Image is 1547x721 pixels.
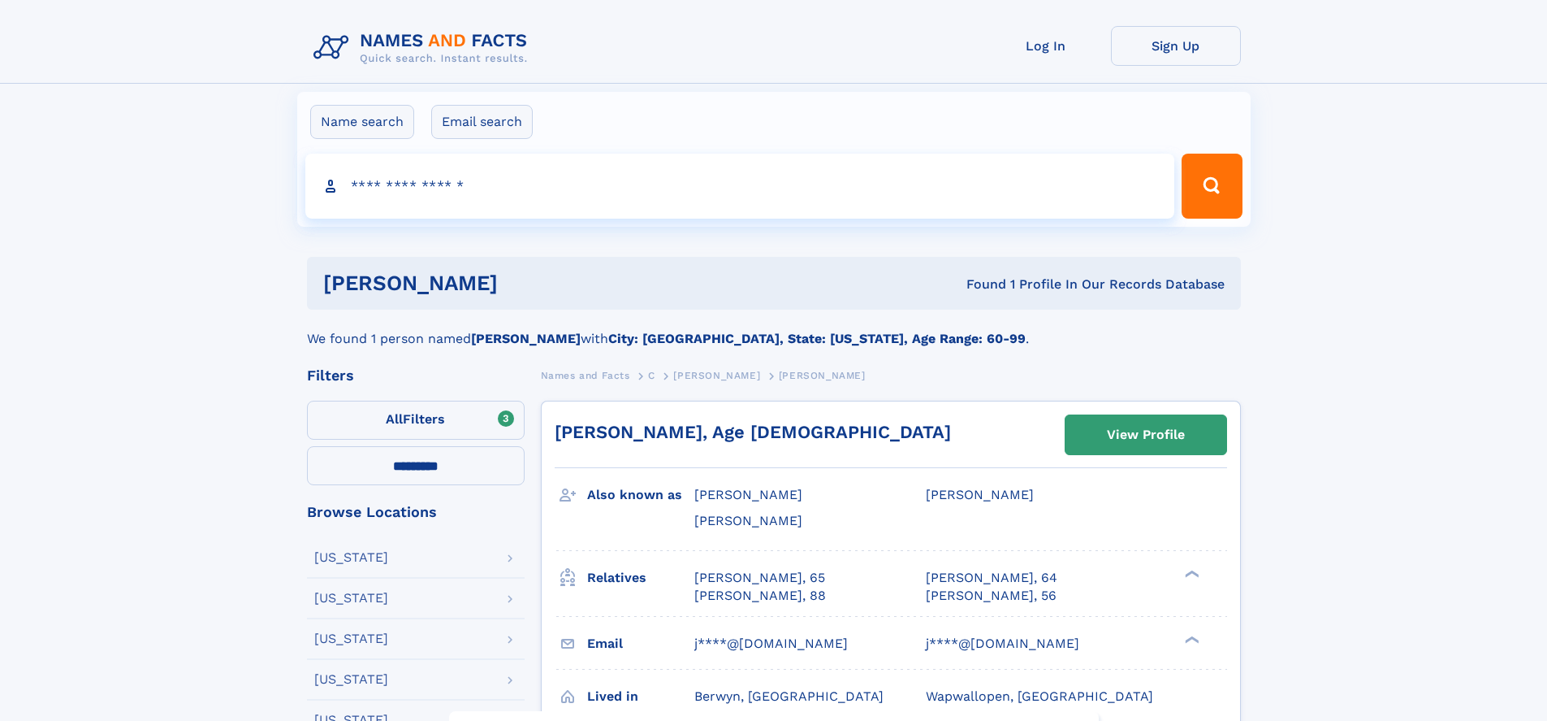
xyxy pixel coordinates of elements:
div: [US_STATE] [314,551,388,564]
span: All [386,411,403,427]
h3: Lived in [587,683,694,710]
div: We found 1 person named with . [307,310,1241,349]
a: Log In [981,26,1111,66]
b: [PERSON_NAME] [471,331,581,346]
div: Filters [307,368,525,383]
span: [PERSON_NAME] [779,370,866,381]
input: search input [305,154,1175,219]
a: C [648,365,655,385]
div: [US_STATE] [314,632,388,645]
a: [PERSON_NAME], 65 [694,569,825,587]
img: Logo Names and Facts [307,26,541,70]
button: Search Button [1182,154,1242,219]
span: [PERSON_NAME] [694,487,802,502]
div: ❯ [1181,634,1200,645]
span: Wapwallopen, [GEOGRAPHIC_DATA] [926,688,1153,704]
a: [PERSON_NAME], 88 [694,587,826,605]
span: C [648,370,655,381]
a: [PERSON_NAME] [673,365,760,385]
a: Names and Facts [541,365,630,385]
span: [PERSON_NAME] [673,370,760,381]
a: [PERSON_NAME], Age [DEMOGRAPHIC_DATA] [555,422,951,442]
div: Browse Locations [307,505,525,519]
a: [PERSON_NAME], 64 [926,569,1057,587]
span: [PERSON_NAME] [926,487,1034,502]
div: ❯ [1181,568,1200,579]
a: View Profile [1065,415,1226,454]
div: [US_STATE] [314,592,388,605]
b: City: [GEOGRAPHIC_DATA], State: [US_STATE], Age Range: 60-99 [608,331,1026,346]
h3: Also known as [587,481,694,509]
span: Berwyn, [GEOGRAPHIC_DATA] [694,688,884,704]
h1: [PERSON_NAME] [323,273,732,293]
div: [US_STATE] [314,673,388,686]
span: [PERSON_NAME] [694,513,802,528]
h3: Relatives [587,564,694,592]
div: Found 1 Profile In Our Records Database [732,276,1225,293]
a: Sign Up [1111,26,1241,66]
label: Email search [431,105,533,139]
a: [PERSON_NAME], 56 [926,587,1057,605]
h3: Email [587,630,694,658]
label: Name search [310,105,414,139]
label: Filters [307,401,525,440]
div: View Profile [1107,416,1185,454]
